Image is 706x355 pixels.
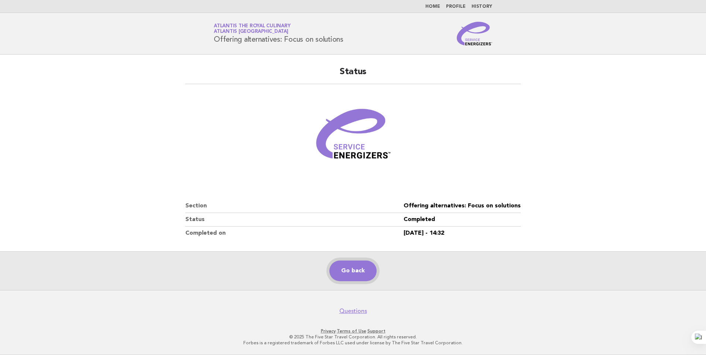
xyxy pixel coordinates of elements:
[214,24,290,34] a: Atlantis the Royal CulinaryAtlantis [GEOGRAPHIC_DATA]
[446,4,466,9] a: Profile
[367,328,385,334] a: Support
[214,24,343,43] h1: Offering alternatives: Focus on solutions
[127,334,579,340] p: © 2025 The Five Star Travel Corporation. All rights reserved.
[339,307,367,315] a: Questions
[321,328,336,334] a: Privacy
[185,213,404,227] dt: Status
[472,4,492,9] a: History
[457,22,492,45] img: Service Energizers
[404,213,521,227] dd: Completed
[329,261,377,281] a: Go back
[309,93,397,182] img: Verified
[185,66,521,84] h2: Status
[127,328,579,334] p: · ·
[214,30,288,34] span: Atlantis [GEOGRAPHIC_DATA]
[185,199,404,213] dt: Section
[127,340,579,346] p: Forbes is a registered trademark of Forbes LLC used under license by The Five Star Travel Corpora...
[404,199,521,213] dd: Offering alternatives: Focus on solutions
[185,227,404,240] dt: Completed on
[337,328,366,334] a: Terms of Use
[404,227,521,240] dd: [DATE] - 14:32
[425,4,440,9] a: Home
